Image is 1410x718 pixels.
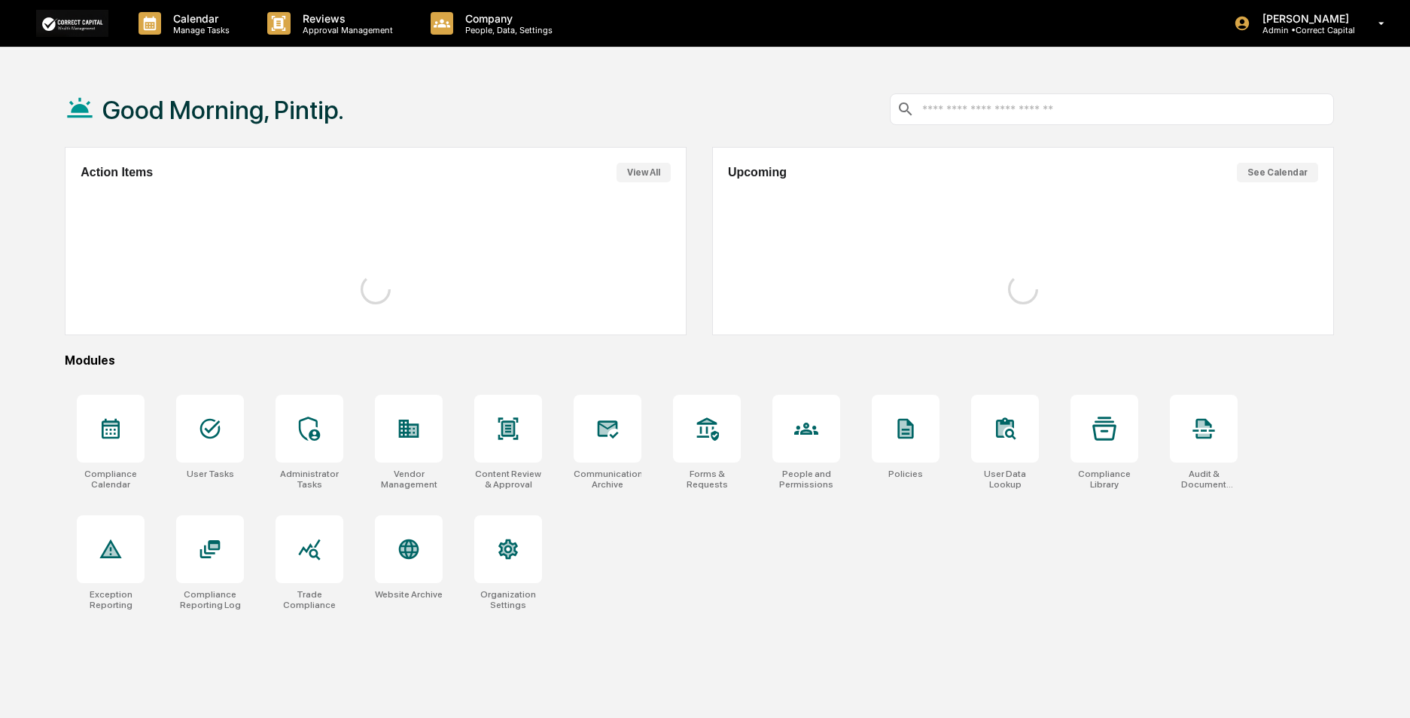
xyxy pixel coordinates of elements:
[161,25,237,35] p: Manage Tasks
[453,25,560,35] p: People, Data, Settings
[176,589,244,610] div: Compliance Reporting Log
[276,469,343,490] div: Administrator Tasks
[971,469,1039,490] div: User Data Lookup
[772,469,840,490] div: People and Permissions
[673,469,741,490] div: Forms & Requests
[187,469,234,479] div: User Tasks
[1070,469,1138,490] div: Compliance Library
[474,589,542,610] div: Organization Settings
[81,166,153,179] h2: Action Items
[453,12,560,25] p: Company
[1250,25,1357,35] p: Admin • Correct Capital
[291,25,400,35] p: Approval Management
[1237,163,1318,182] button: See Calendar
[375,589,443,600] div: Website Archive
[65,353,1334,368] div: Modules
[375,469,443,490] div: Vendor Management
[36,10,108,36] img: logo
[728,166,787,179] h2: Upcoming
[77,469,145,490] div: Compliance Calendar
[77,589,145,610] div: Exception Reporting
[574,469,641,490] div: Communications Archive
[1170,469,1238,490] div: Audit & Document Logs
[276,589,343,610] div: Trade Compliance
[617,163,671,182] button: View All
[161,12,237,25] p: Calendar
[291,12,400,25] p: Reviews
[888,469,923,479] div: Policies
[102,95,344,125] h1: Good Morning, Pintip.
[474,469,542,490] div: Content Review & Approval
[1250,12,1357,25] p: [PERSON_NAME]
